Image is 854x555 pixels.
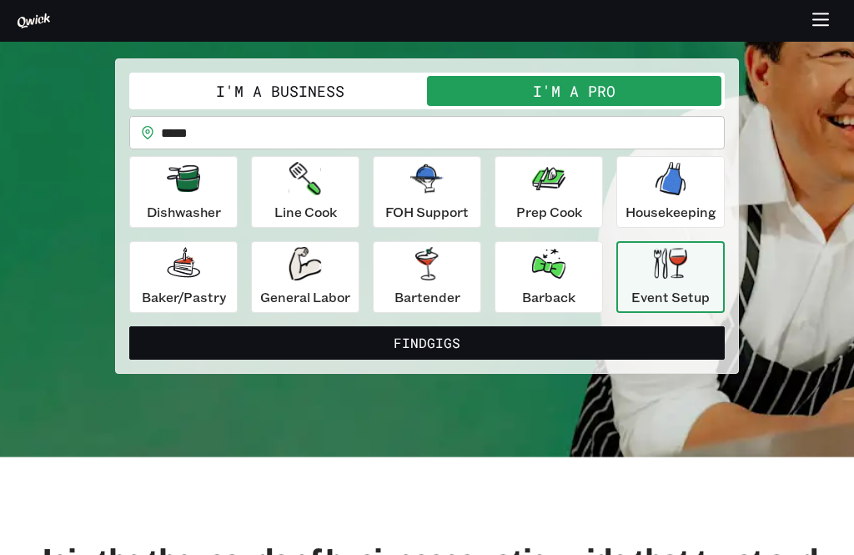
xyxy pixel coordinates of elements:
button: General Labor [251,241,359,313]
p: Event Setup [631,287,710,307]
button: Event Setup [616,241,725,313]
button: Barback [495,241,603,313]
button: Baker/Pastry [129,241,238,313]
button: Dishwasher [129,156,238,228]
button: I'm a Pro [427,76,721,106]
p: Bartender [394,287,460,307]
button: I'm a Business [133,76,427,106]
button: Bartender [373,241,481,313]
button: FOH Support [373,156,481,228]
p: Barback [522,287,575,307]
button: Prep Cook [495,156,603,228]
h2: PICK UP A SHIFT! [115,8,739,42]
p: General Labor [260,287,350,307]
p: Prep Cook [516,202,582,222]
p: FOH Support [385,202,469,222]
p: Line Cook [274,202,337,222]
button: Line Cook [251,156,359,228]
button: Housekeeping [616,156,725,228]
p: Housekeeping [625,202,716,222]
p: Dishwasher [147,202,221,222]
p: Baker/Pastry [142,287,226,307]
button: FindGigs [129,326,725,360]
